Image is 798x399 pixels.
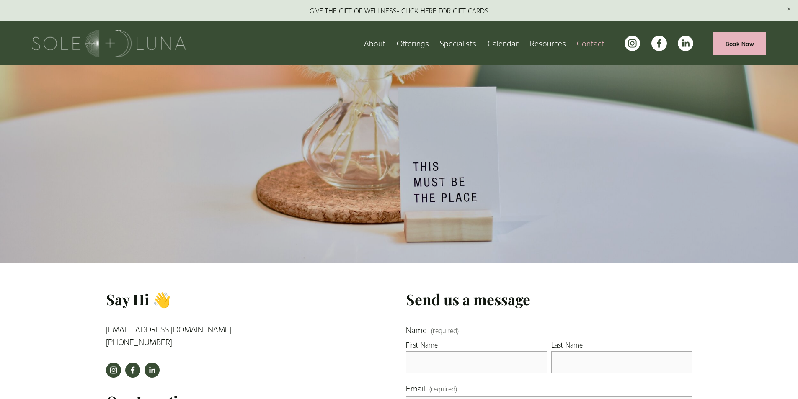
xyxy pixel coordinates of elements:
[551,340,692,351] div: Last Name
[678,36,693,51] a: LinkedIn
[106,337,172,347] a: [PHONE_NUMBER]
[106,363,121,378] a: instagram-unauth
[106,324,232,334] a: [EMAIL_ADDRESS][DOMAIN_NAME]
[713,32,766,55] a: Book Now
[364,36,385,51] a: About
[106,290,292,309] h3: Say Hi 👋
[145,363,160,378] a: LinkedIn
[406,340,547,351] div: First Name
[625,36,640,51] a: instagram-unauth
[397,36,429,51] a: folder dropdown
[397,37,429,50] span: Offerings
[429,384,457,394] span: (required)
[577,36,604,51] a: Contact
[651,36,667,51] a: facebook-unauth
[530,36,566,51] a: folder dropdown
[125,363,140,378] a: facebook-unauth
[406,290,692,309] h3: Send us a message
[488,36,519,51] a: Calendar
[32,30,186,57] img: Sole + Luna
[530,37,566,50] span: Resources
[431,327,459,334] span: (required)
[406,382,425,395] span: Email
[440,36,476,51] a: Specialists
[406,324,427,337] span: Name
